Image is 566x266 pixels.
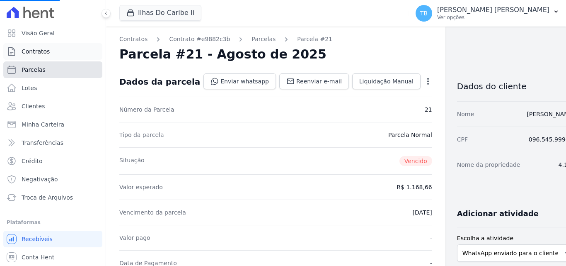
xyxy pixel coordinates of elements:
a: Visão Geral [3,25,102,41]
span: Troca de Arquivos [22,193,73,202]
span: Vencido [399,156,432,166]
a: Transferências [3,134,102,151]
span: Liquidação Manual [359,77,414,85]
span: Parcelas [22,66,46,74]
dt: Situação [119,156,145,166]
span: TB [420,10,428,16]
div: Dados da parcela [119,77,200,87]
span: Negativação [22,175,58,183]
dd: R$ 1.168,66 [397,183,432,191]
p: Ver opções [437,14,549,21]
dd: 21 [425,105,432,114]
a: Troca de Arquivos [3,189,102,206]
a: Enviar whatsapp [203,73,276,89]
button: TB [PERSON_NAME] [PERSON_NAME] Ver opções [409,2,566,25]
a: Contratos [119,35,148,44]
a: Negativação [3,171,102,188]
a: Contratos [3,43,102,60]
div: Plataformas [7,217,99,227]
a: Reenviar e-mail [279,73,349,89]
nav: Breadcrumb [119,35,432,44]
a: Recebíveis [3,231,102,247]
dt: Vencimento da parcela [119,208,186,217]
span: Minha Carteira [22,120,64,129]
span: Transferências [22,139,63,147]
dt: CPF [457,135,468,144]
dt: Valor esperado [119,183,163,191]
span: Contratos [22,47,50,56]
a: Lotes [3,80,102,96]
a: Minha Carteira [3,116,102,133]
h2: Parcela #21 - Agosto de 2025 [119,47,327,62]
span: Visão Geral [22,29,55,37]
span: Conta Hent [22,253,54,261]
dt: Nome [457,110,474,118]
dt: Valor pago [119,234,150,242]
p: [PERSON_NAME] [PERSON_NAME] [437,6,549,14]
a: Conta Hent [3,249,102,266]
a: Liquidação Manual [352,73,421,89]
span: Lotes [22,84,37,92]
span: Crédito [22,157,43,165]
dd: - [430,234,432,242]
h3: Adicionar atividade [457,209,539,219]
dt: Nome da propriedade [457,161,520,169]
span: Recebíveis [22,235,53,243]
dt: Número da Parcela [119,105,174,114]
dt: Tipo da parcela [119,131,164,139]
a: Clientes [3,98,102,115]
a: Parcelas [3,61,102,78]
a: Contrato #e9882c3b [169,35,230,44]
a: Parcela #21 [297,35,332,44]
a: Crédito [3,153,102,169]
button: Ilhas Do Caribe Ii [119,5,201,21]
dd: Parcela Normal [388,131,432,139]
span: Clientes [22,102,45,110]
dd: [DATE] [412,208,432,217]
a: Parcelas [252,35,276,44]
span: Reenviar e-mail [296,77,342,85]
